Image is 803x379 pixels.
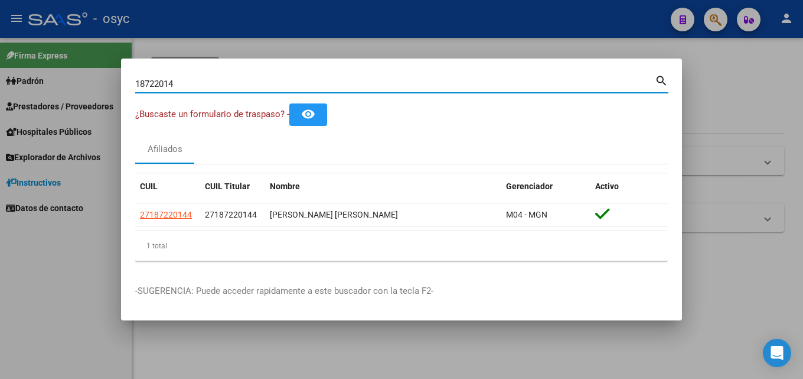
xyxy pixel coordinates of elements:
datatable-header-cell: CUIL [135,174,200,199]
div: Open Intercom Messenger [763,339,791,367]
div: 1 total [135,231,668,261]
span: 27187220144 [140,210,192,219]
mat-icon: search [655,73,668,87]
span: CUIL Titular [205,182,250,191]
mat-icon: remove_red_eye [301,107,315,121]
span: Gerenciador [506,182,553,191]
span: Nombre [270,182,300,191]
div: Afiliados [148,142,182,156]
span: 27187220144 [205,210,257,219]
span: M04 - MGN [506,210,547,219]
span: CUIL [140,182,158,191]
div: [PERSON_NAME] [PERSON_NAME] [270,208,497,222]
span: ¿Buscaste un formulario de traspaso? - [135,109,289,119]
datatable-header-cell: Nombre [265,174,501,199]
datatable-header-cell: Activo [590,174,668,199]
span: Activo [595,182,619,191]
datatable-header-cell: Gerenciador [501,174,590,199]
datatable-header-cell: CUIL Titular [200,174,265,199]
p: -SUGERENCIA: Puede acceder rapidamente a este buscador con la tecla F2- [135,284,668,298]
